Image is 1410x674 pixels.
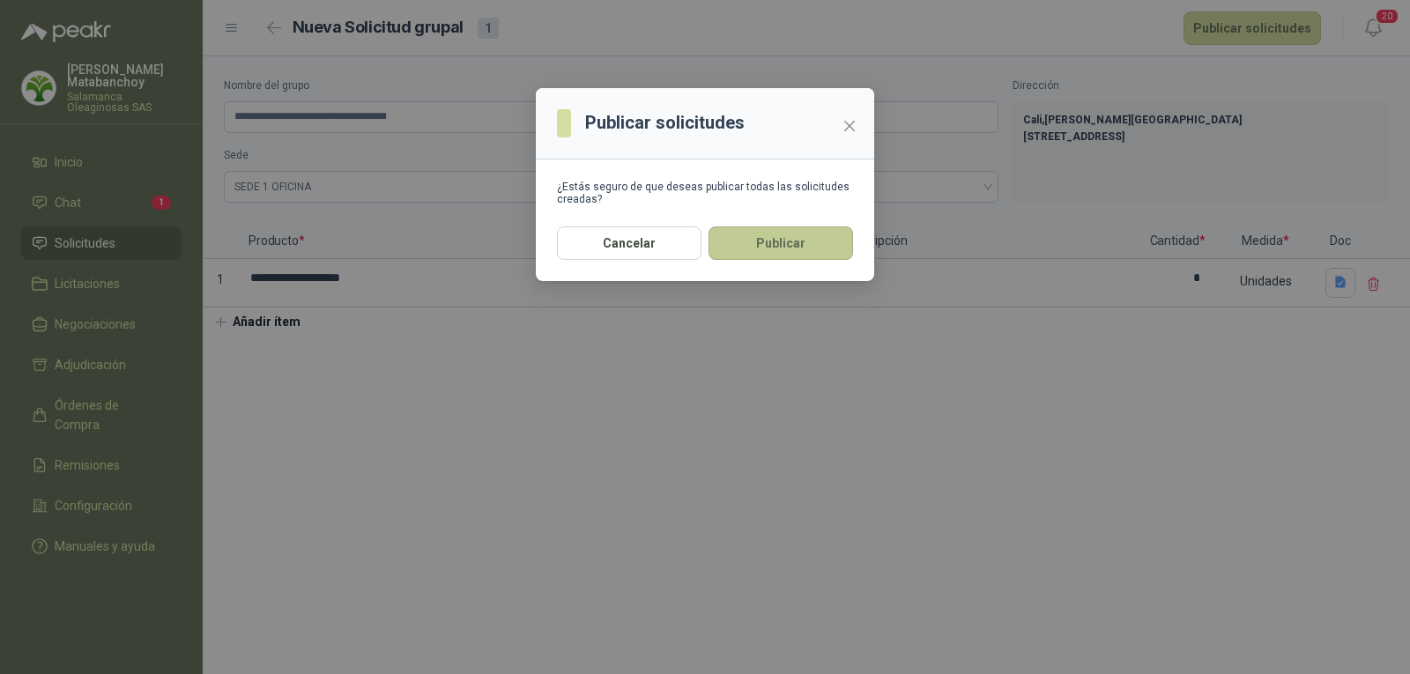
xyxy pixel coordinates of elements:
[835,112,864,140] button: Close
[585,109,745,137] h3: Publicar solicitudes
[557,181,853,205] div: ¿Estás seguro de que deseas publicar todas las solicitudes creadas?
[709,226,853,260] button: Publicar
[842,119,857,133] span: close
[557,226,701,260] button: Cancelar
